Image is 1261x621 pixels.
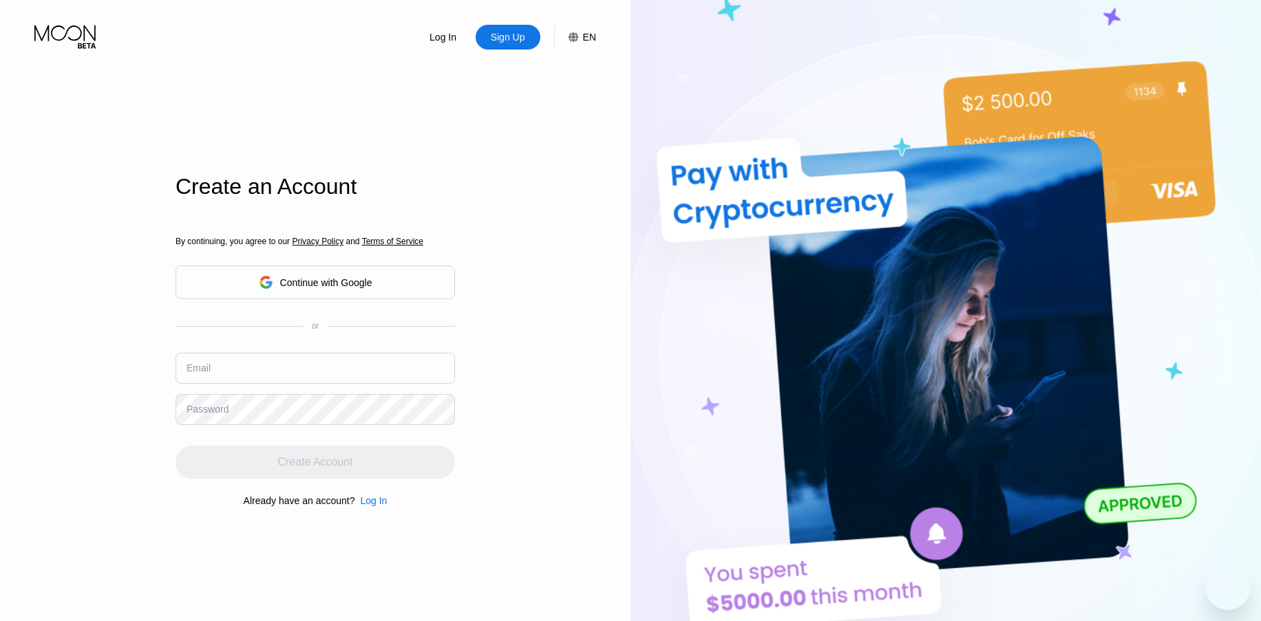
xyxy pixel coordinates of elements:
div: EN [554,25,596,50]
div: Continue with Google [280,277,372,288]
iframe: 启动消息传送窗口的按钮 [1206,566,1250,610]
div: By continuing, you agree to our [176,237,455,246]
div: Continue with Google [176,265,455,299]
div: or [312,321,319,331]
div: EN [583,32,596,43]
div: Log In [354,495,387,506]
div: Log In [411,25,476,50]
div: Log In [360,495,387,506]
div: Email [187,362,211,373]
span: Privacy Policy [292,237,343,246]
div: Log In [428,30,458,44]
div: Already have an account? [244,495,355,506]
span: Terms of Service [362,237,423,246]
div: Sign Up [476,25,540,50]
div: Password [187,404,229,415]
span: and [343,237,362,246]
div: Sign Up [489,30,527,44]
div: Create an Account [176,174,455,199]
